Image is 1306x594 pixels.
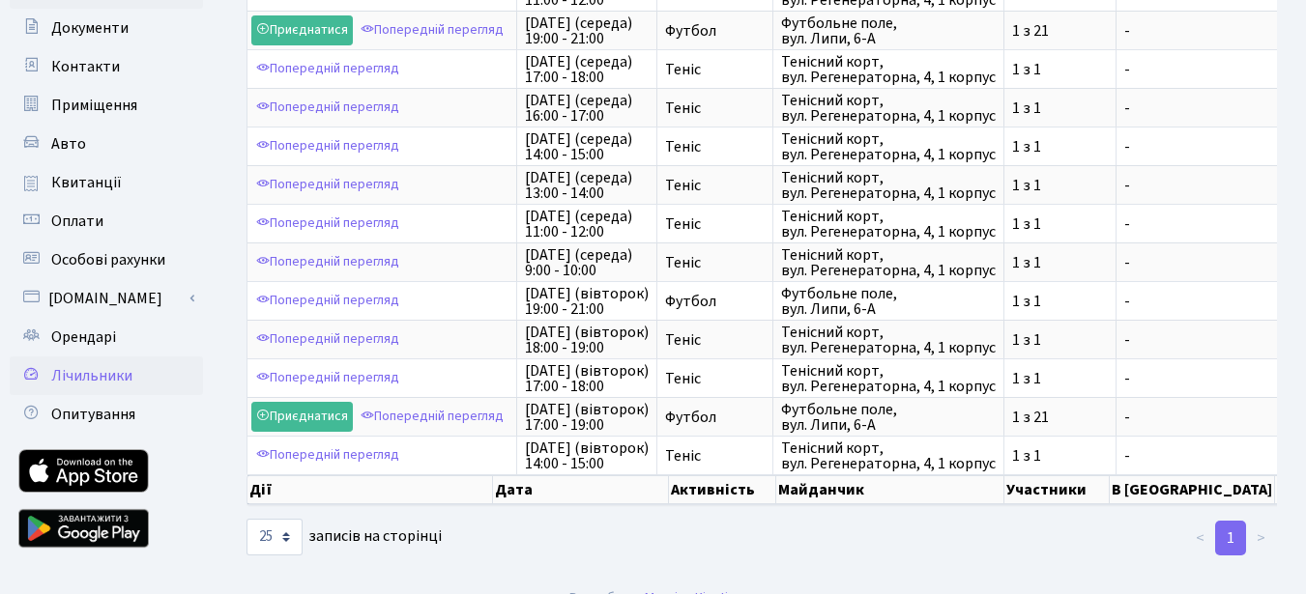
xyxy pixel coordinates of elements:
[251,93,404,123] a: Попередній перегляд
[781,54,996,85] span: Тенісний корт, вул. Регенераторна, 4, 1 корпус
[1012,294,1108,309] span: 1 з 1
[781,325,996,355] span: Тенісний корт, вул. Регенераторна, 4, 1 корпус
[10,125,203,163] a: Авто
[665,255,765,270] span: Теніс
[525,247,649,278] span: [DATE] (середа) 9:00 - 10:00
[1124,100,1300,116] span: -
[251,440,404,470] a: Попередній перегляд
[525,170,649,201] span: [DATE] (середа) 13:00 - 14:00
[665,294,765,309] span: Футбол
[10,163,203,202] a: Квитанції
[10,9,203,47] a: Документи
[1124,294,1300,309] span: -
[669,475,777,504] th: Активність
[1124,332,1300,348] span: -
[1012,410,1108,425] span: 1 з 21
[781,247,996,278] span: Тенісний корт, вул. Регенераторна, 4, 1 корпус
[1012,255,1108,270] span: 1 з 1
[665,100,765,116] span: Теніс
[51,17,129,39] span: Документи
[10,395,203,434] a: Опитування
[665,332,765,348] span: Теніс
[1124,255,1300,270] span: -
[251,247,404,277] a: Попередній перегляд
[665,371,765,386] span: Теніс
[1124,62,1300,77] span: -
[251,325,404,354] a: Попередній перегляд
[10,240,203,279] a: Особові рахунки
[251,363,404,393] a: Попередній перегляд
[1124,410,1300,425] span: -
[525,402,649,433] span: [DATE] (вівторок) 17:00 - 19:00
[10,318,203,356] a: Орендарі
[10,202,203,240] a: Оплати
[51,365,132,386] span: Лічильники
[1124,23,1300,39] span: -
[525,286,649,317] span: [DATE] (вівторок) 19:00 - 21:00
[10,86,203,125] a: Приміщення
[781,363,996,394] span: Тенісний корт, вул. Регенераторна, 4, 1 корпус
[525,93,649,124] span: [DATE] (середа) 16:00 - 17:00
[665,62,765,77] span: Теніс
[51,326,116,348] span: Орендарі
[10,356,203,395] a: Лічильники
[1124,448,1300,464] span: -
[665,410,765,425] span: Футбол
[1004,475,1110,504] th: Участники
[665,216,765,232] span: Теніс
[1012,371,1108,386] span: 1 з 1
[665,448,765,464] span: Теніс
[251,286,404,316] a: Попередній перегляд
[1110,475,1275,504] th: В [GEOGRAPHIC_DATA]
[251,15,353,45] a: Приєднатися
[10,47,203,86] a: Контакти
[781,209,996,240] span: Тенісний корт, вул. Регенераторна, 4, 1 корпус
[247,519,303,555] select: записів на сторінці
[51,211,103,232] span: Оплати
[51,56,120,77] span: Контакти
[10,279,203,318] a: [DOMAIN_NAME]
[1124,139,1300,155] span: -
[1012,332,1108,348] span: 1 з 1
[665,139,765,155] span: Теніс
[776,475,1004,504] th: Майданчик
[356,15,508,45] a: Попередній перегляд
[1012,139,1108,155] span: 1 з 1
[781,15,996,46] span: Футбольне поле, вул. Липи, 6-А
[251,209,404,239] a: Попередній перегляд
[1012,62,1108,77] span: 1 з 1
[1012,23,1108,39] span: 1 з 21
[493,475,668,504] th: Дата
[251,131,404,161] a: Попередній перегляд
[51,95,137,116] span: Приміщення
[525,325,649,355] span: [DATE] (вівторок) 18:00 - 19:00
[525,440,649,471] span: [DATE] (вівторок) 14:00 - 15:00
[1012,448,1108,464] span: 1 з 1
[525,15,649,46] span: [DATE] (середа) 19:00 - 21:00
[251,402,353,432] a: Приєднатися
[51,133,86,155] span: Авто
[247,475,493,504] th: Дії
[1012,100,1108,116] span: 1 з 1
[251,170,404,200] a: Попередній перегляд
[781,93,996,124] span: Тенісний корт, вул. Регенераторна, 4, 1 корпус
[525,363,649,394] span: [DATE] (вівторок) 17:00 - 18:00
[665,178,765,193] span: Теніс
[525,131,649,162] span: [DATE] (середа) 14:00 - 15:00
[356,402,508,432] a: Попередній перегляд
[51,249,165,270] span: Особові рахунки
[665,23,765,39] span: Футбол
[781,131,996,162] span: Тенісний корт, вул. Регенераторна, 4, 1 корпус
[1124,371,1300,386] span: -
[51,172,122,193] span: Квитанції
[1012,216,1108,232] span: 1 з 1
[1215,521,1246,555] a: 1
[781,286,996,317] span: Футбольне поле, вул. Липи, 6-А
[1124,178,1300,193] span: -
[51,404,135,425] span: Опитування
[1124,216,1300,232] span: -
[247,519,442,555] label: записів на сторінці
[781,440,996,471] span: Тенісний корт, вул. Регенераторна, 4, 1 корпус
[251,54,404,84] a: Попередній перегляд
[781,170,996,201] span: Тенісний корт, вул. Регенераторна, 4, 1 корпус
